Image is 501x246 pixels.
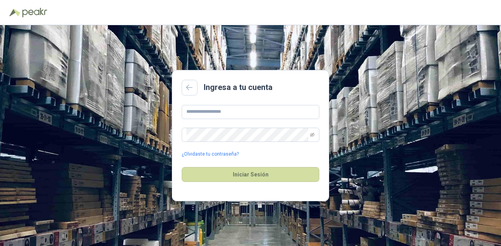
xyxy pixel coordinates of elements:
img: Peakr [22,8,47,17]
h2: Ingresa a tu cuenta [204,81,273,94]
a: ¿Olvidaste tu contraseña? [182,151,239,158]
span: eye-invisible [310,132,315,137]
img: Logo [9,9,20,17]
button: Iniciar Sesión [182,167,319,182]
